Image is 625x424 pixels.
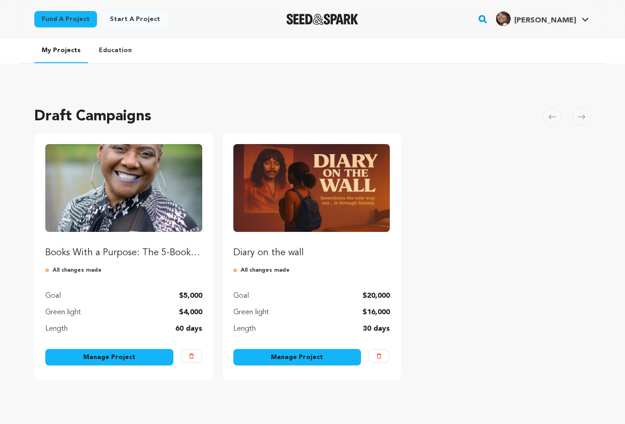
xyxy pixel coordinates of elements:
[45,290,61,301] p: Goal
[494,10,591,26] a: Dene W.'s Profile
[45,267,53,274] img: submitted-for-review.svg
[233,144,390,259] a: Fund Diary on the wall
[92,38,139,62] a: Education
[233,267,390,274] p: All changes made
[494,10,591,29] span: Dene W.'s Profile
[233,307,269,318] p: Green light
[233,349,361,365] a: Manage Project
[175,323,202,334] p: 60 days
[363,323,390,334] p: 30 days
[362,307,390,318] p: $16,000
[45,323,68,334] p: Length
[179,307,202,318] p: $4,000
[377,354,382,359] img: trash-empty.svg
[102,11,167,27] a: Start a project
[179,290,202,301] p: $5,000
[496,11,511,26] img: d5d6aec2c4d48a6b.jpg
[45,267,202,274] p: All changes made
[45,144,202,259] a: Fund Books With a Purpose: The 5-Book Empowerment Collection
[286,14,358,25] img: Seed&Spark Logo Dark Mode
[34,106,151,128] h2: Draft Campaigns
[233,247,390,259] p: Diary on the wall
[233,290,249,301] p: Goal
[286,14,358,25] a: Seed&Spark Homepage
[34,11,97,27] a: Fund a project
[362,290,390,301] p: $20,000
[45,247,202,259] p: Books With a Purpose: The 5-Book Empowerment Collection
[45,307,81,318] p: Green light
[189,354,194,359] img: trash-empty.svg
[233,267,241,274] img: submitted-for-review.svg
[514,17,576,24] span: [PERSON_NAME]
[233,323,256,334] p: Length
[34,38,88,63] a: My Projects
[45,349,173,365] a: Manage Project
[496,11,576,26] div: Dene W.'s Profile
